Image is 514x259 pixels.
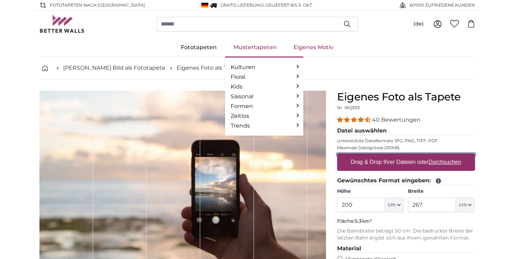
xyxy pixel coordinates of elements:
nav: breadcrumbs [39,57,475,79]
button: cm [456,198,475,212]
button: cm [385,198,404,212]
legend: Gewünschtes Format eingeben: [337,176,475,185]
p: Maximale Dateigrösse 200MB. [337,145,475,151]
a: Eigenes Motiv [285,38,342,56]
a: Mustertapeten [225,38,285,56]
p: Die Bahnbreite beträgt 50 cm. Die bedruckte Breite der letzten Bahn ergibt sich aus Ihrem gewählt... [337,228,475,242]
span: Fototapeten nach [GEOGRAPHIC_DATA] [50,2,145,8]
span: cm [388,201,396,208]
a: Zeitlos [231,112,298,120]
span: 4.38 stars [337,116,372,123]
label: Drag & Drop Ihrer Dateien oder [348,155,464,169]
label: Breite [408,188,475,195]
a: Eigenes Foto als Tapete [177,64,243,72]
span: - [264,2,313,8]
button: (de) [408,18,429,30]
p: Unterstützte Dateiformate JPG, PNG, TIFF, PDF. [337,138,475,144]
h1: Eigenes Foto als Tapete [337,91,475,103]
a: Kids [231,83,298,91]
p: Fläche: [337,218,475,225]
u: Durchsuchen [428,159,461,165]
a: Fototapeten [172,38,225,56]
img: Betterwalls [39,15,85,33]
a: Floral [231,73,298,81]
span: GRATIS Lieferung! [221,2,264,8]
legend: Material [337,244,475,253]
label: Höhe [337,188,404,195]
a: Kulturen [231,63,298,71]
a: [PERSON_NAME] Bild als Fototapete [63,64,165,72]
a: Saisonal [231,92,298,101]
span: cm [459,201,467,208]
span: Nr. WQ553 [337,105,360,110]
span: Geliefert bis 3. Okt. [266,2,313,8]
legend: Datei auswählen [337,127,475,135]
a: Trends [231,122,298,130]
img: Deutschland [201,3,208,8]
span: 40 Bewertungen [372,116,420,123]
span: 5.34m² [355,218,372,224]
span: 60'000 ZUFRIEDENE KUNDEN [410,2,475,8]
a: Formen [231,102,298,111]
